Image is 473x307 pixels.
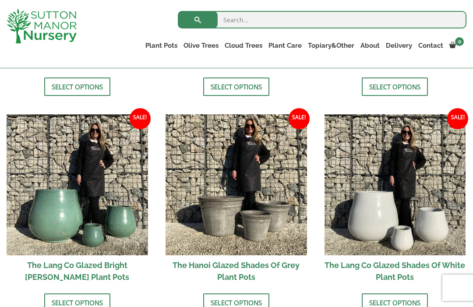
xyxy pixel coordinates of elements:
a: 0 [446,39,466,52]
span: Sale! [130,108,151,129]
span: 0 [455,37,464,46]
h2: The Hanoi Glazed Shades Of Grey Plant Pots [166,255,307,287]
span: Sale! [447,108,468,129]
h2: The Lang Co Glazed Bright [PERSON_NAME] Plant Pots [7,255,148,287]
a: Sale! The Lang Co Glazed Bright [PERSON_NAME] Plant Pots [7,114,148,287]
a: Sale! The Hanoi Glazed Shades Of Grey Plant Pots [166,114,307,287]
a: Select options for “The Rach Gia Glazed Golden Bronze Plant Pots” [44,78,110,96]
a: Select options for “The Lang Co Glazed Golden Bronze Plant Pots” [203,78,269,96]
a: Plant Care [265,39,305,52]
a: Delivery [383,39,415,52]
a: Cloud Trees [222,39,265,52]
img: The Lang Co Glazed Shades Of White Plant Pots [325,114,466,256]
h2: The Lang Co Glazed Shades Of White Plant Pots [325,255,466,287]
img: logo [7,9,77,43]
input: Search... [178,11,466,28]
img: The Hanoi Glazed Shades Of Grey Plant Pots [166,114,307,256]
span: Sale! [289,108,310,129]
a: About [357,39,383,52]
a: Sale! The Lang Co Glazed Shades Of White Plant Pots [325,114,466,287]
a: Plant Pots [142,39,180,52]
a: Select options for “The Lang Co Glazed Royal Azure Blue Plant Pots” [362,78,428,96]
a: Olive Trees [180,39,222,52]
a: Topiary&Other [305,39,357,52]
img: The Lang Co Glazed Bright Olive Green Plant Pots [7,114,148,256]
a: Contact [415,39,446,52]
